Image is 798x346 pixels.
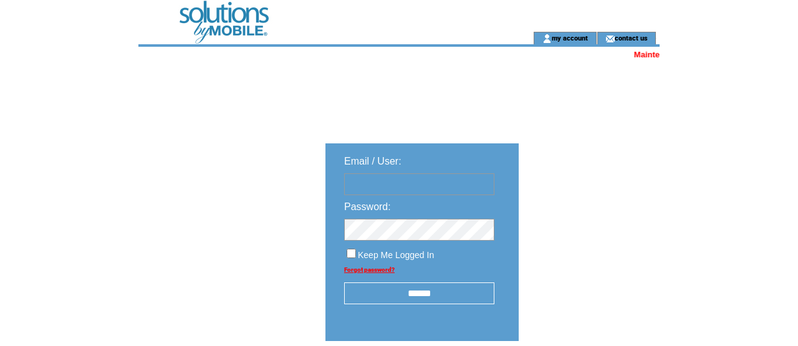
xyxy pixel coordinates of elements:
marquee: Maintenance Alert: The server will be restarted shortly due to a software upgrade. Please save yo... [138,50,660,59]
a: contact us [615,34,648,42]
a: my account [552,34,588,42]
a: Forgot password? [344,266,395,273]
img: account_icon.gif [542,34,552,44]
span: Password: [344,201,391,212]
span: Email / User: [344,156,401,166]
span: Keep Me Logged In [358,250,434,260]
img: contact_us_icon.gif [605,34,615,44]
